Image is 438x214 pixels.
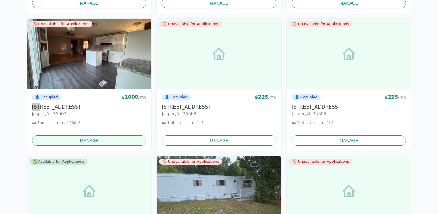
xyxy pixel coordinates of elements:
[138,95,146,100] span: / mo
[183,120,188,125] span: ba
[254,94,268,100] span: $ 225
[292,135,406,146] a: Manage
[32,111,147,117] p: Jasper , AL 35503
[30,159,88,165] span: ✅ Available for Applications
[292,103,406,111] h3: [STREET_ADDRESS]
[292,111,406,117] p: Jasper , AL 35503
[313,120,318,125] span: ba
[297,120,304,125] span: 1 bd
[159,159,222,165] span: 🚫 Unavailable for Applications
[30,21,93,27] span: 🚫 Unavailable for Applications
[327,120,333,125] span: 1 ft²
[295,95,299,100] span: occupied
[289,159,352,165] span: 🚫 Unavailable for Applications
[121,94,138,100] span: $ 1000
[35,95,40,100] span: occupied
[27,19,152,89] img: 205 Castle Village Circle property
[167,120,174,125] span: 1 bd
[32,94,61,100] span: Occupied
[53,120,58,125] span: ba
[32,103,147,111] h3: [STREET_ADDRESS]
[162,111,276,117] p: Jasper , AL 35503
[162,103,276,111] h3: [STREET_ADDRESS]
[197,120,203,125] span: 1 ft²
[67,120,80,125] span: 1200 ft²
[289,21,352,27] span: 🚫 Unavailable for Applications
[159,21,222,27] span: 🚫 Unavailable for Applications
[292,94,321,100] span: Occupied
[165,95,169,100] span: occupied
[268,95,276,100] span: / mo
[32,135,147,146] a: Manage
[384,94,398,100] span: $ 225
[398,95,406,100] span: / mo
[162,94,191,100] span: Occupied
[162,135,276,146] a: Manage
[37,120,44,125] span: 3 bd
